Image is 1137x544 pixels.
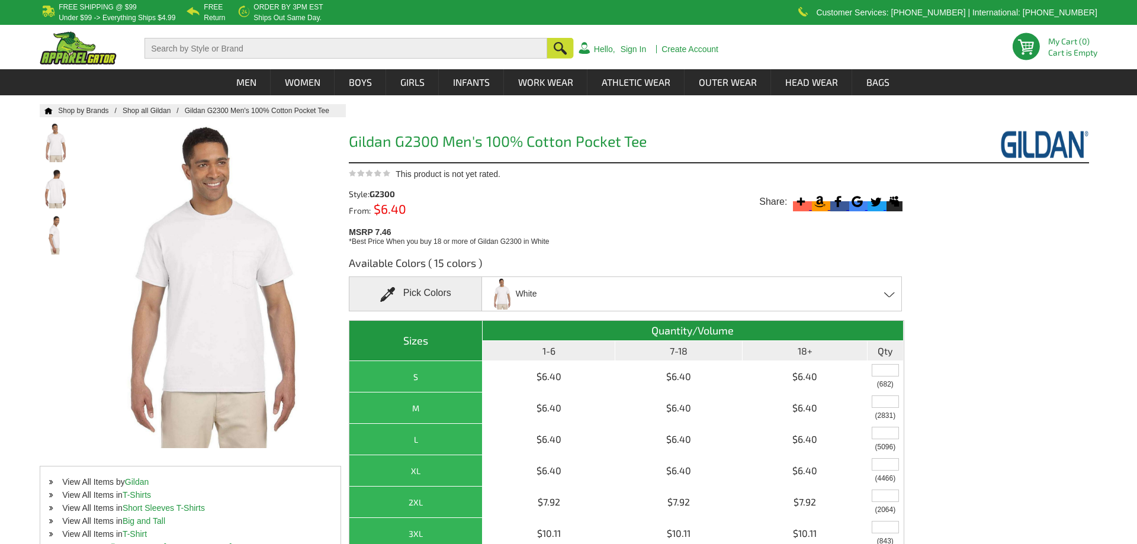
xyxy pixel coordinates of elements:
li: My Cart (0) [1048,37,1093,46]
a: Bags [853,69,903,95]
h3: Available Colors ( 15 colors ) [349,256,904,276]
td: $6.40 [615,455,743,487]
a: Shop all Gildan [123,107,185,115]
a: Outer Wear [685,69,770,95]
a: Shop by Brands [58,107,123,115]
td: $6.40 [483,392,616,424]
div: 3XL [352,526,479,541]
td: $6.40 [743,455,867,487]
td: $6.40 [615,392,743,424]
a: Women [271,69,334,95]
a: Short Sleeves T-Shirts [123,503,205,513]
svg: More [793,194,809,210]
span: Inventory [875,475,895,482]
td: $6.40 [483,424,616,455]
p: Customer Services: [PHONE_NUMBER] | International: [PHONE_NUMBER] [816,9,1097,16]
b: Order by 3PM EST [253,3,323,11]
li: View All Items in [40,514,341,527]
td: $6.40 [743,392,867,424]
span: White [516,284,537,304]
a: Head Wear [772,69,852,95]
div: L [352,432,479,447]
img: Gildan [1000,129,1089,159]
div: 2XL [352,495,479,510]
img: This product is not yet rated. [349,169,390,177]
a: Gildan [125,477,149,487]
span: Share: [759,196,787,208]
span: This product is not yet rated. [396,169,500,179]
span: $6.40 [371,201,406,216]
th: 18+ [743,341,867,361]
th: Quantity/Volume [483,321,904,341]
img: ApparelGator [40,31,117,65]
td: $6.40 [743,424,867,455]
li: View All Items by [40,475,341,488]
td: $6.40 [743,361,867,392]
td: $6.40 [615,424,743,455]
span: G2300 [370,189,395,199]
td: $7.92 [615,487,743,518]
svg: Myspace [887,194,902,210]
span: Cart is Empty [1048,49,1097,57]
a: Men [223,69,270,95]
a: Big and Tall [123,516,165,526]
p: under $99 -> everything ships $4.99 [59,14,175,21]
svg: Amazon [812,194,828,210]
td: $7.92 [483,487,616,518]
div: MSRP 7.46 [349,224,909,247]
a: Work Wear [505,69,587,95]
td: $6.40 [615,361,743,392]
a: T-Shirt [123,529,147,539]
span: Inventory [877,381,894,388]
b: Free Shipping @ $99 [59,3,137,11]
li: View All Items in [40,488,341,501]
svg: Facebook [830,194,846,210]
div: S [352,369,479,384]
span: Inventory [875,506,895,513]
a: Home [40,107,53,114]
th: Qty [868,341,904,361]
td: $6.40 [483,455,616,487]
a: Girls [387,69,438,95]
a: Create Account [661,45,718,53]
b: Free [204,3,223,11]
a: Gildan G2300 Men's 100% Cotton Pocket Tee [185,107,341,115]
span: Inventory [875,443,895,450]
div: Style: [349,190,489,198]
th: 7-18 [615,341,743,361]
span: *Best Price When you buy 18 or more of Gildan G2300 in White [349,237,549,246]
svg: Google Bookmark [849,194,865,210]
p: ships out same day. [253,14,323,21]
th: 1-6 [483,341,616,361]
a: Infants [439,69,503,95]
div: From: [349,204,489,215]
div: XL [352,463,479,478]
h1: Gildan G2300 Men's 100% Cotton Pocket Tee [349,134,904,152]
div: M [352,401,479,416]
p: Return [204,14,225,21]
a: Athletic Wear [588,69,684,95]
input: Search by Style or Brand [144,38,547,59]
a: Sign In [621,45,647,53]
span: Inventory [875,412,895,419]
a: Hello, [594,45,615,53]
td: $7.92 [743,487,867,518]
li: View All Items in [40,501,341,514]
td: $6.40 [483,361,616,392]
a: Boys [335,69,386,95]
svg: Twitter [868,194,884,210]
a: T-Shirts [123,490,151,500]
div: Pick Colors [349,276,482,311]
img: White [489,278,514,310]
th: Sizes [349,321,483,361]
li: View All Items in [40,527,341,540]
